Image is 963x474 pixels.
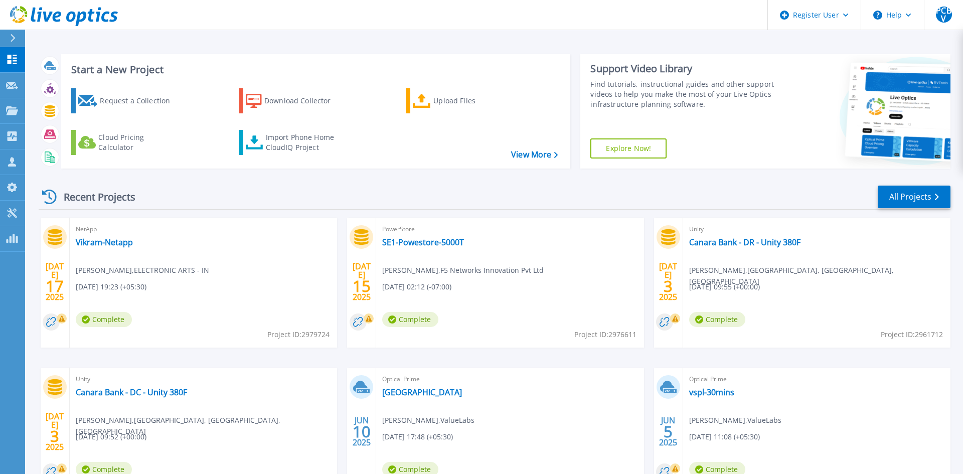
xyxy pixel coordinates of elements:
span: Complete [76,312,132,327]
span: Optical Prime [382,374,637,385]
a: vspl-30mins [689,387,734,397]
a: All Projects [878,186,950,208]
span: [DATE] 19:23 (+05:30) [76,281,146,292]
span: [PERSON_NAME] , ELECTRONIC ARTS - IN [76,265,209,276]
span: NetApp [76,224,331,235]
div: Request a Collection [100,91,180,111]
span: Complete [689,312,745,327]
span: [PERSON_NAME] , ValueLabs [689,415,781,426]
a: Canara Bank - DR - Unity 380F [689,237,800,247]
div: [DATE] 2025 [45,263,64,300]
span: [PERSON_NAME] , [GEOGRAPHIC_DATA], [GEOGRAPHIC_DATA], [GEOGRAPHIC_DATA] [689,265,950,287]
span: PowerStore [382,224,637,235]
span: 3 [664,282,673,290]
span: Project ID: 2979724 [267,329,330,340]
span: Optical Prime [689,374,944,385]
span: Project ID: 2961712 [881,329,943,340]
h3: Start a New Project [71,64,558,75]
span: 5 [664,427,673,436]
a: Explore Now! [590,138,667,159]
span: 15 [353,282,371,290]
a: [GEOGRAPHIC_DATA] [382,387,462,397]
span: Project ID: 2976611 [574,329,636,340]
div: Recent Projects [39,185,149,209]
span: [DATE] 17:48 (+05:30) [382,431,453,442]
div: Import Phone Home CloudIQ Project [266,132,344,152]
span: PCBV [936,7,952,23]
a: View More [511,150,558,160]
div: [DATE] 2025 [659,263,678,300]
span: [DATE] 02:12 (-07:00) [382,281,451,292]
span: [DATE] 09:55 (+00:00) [689,281,760,292]
span: Unity [76,374,331,385]
span: 17 [46,282,64,290]
div: [DATE] 2025 [45,413,64,450]
div: Support Video Library [590,62,779,75]
span: [DATE] 11:08 (+05:30) [689,431,760,442]
div: Cloud Pricing Calculator [98,132,179,152]
a: Canara Bank - DC - Unity 380F [76,387,187,397]
a: Cloud Pricing Calculator [71,130,183,155]
div: Download Collector [264,91,345,111]
a: Vikram-Netapp [76,237,133,247]
a: Upload Files [406,88,518,113]
span: Complete [382,312,438,327]
a: Download Collector [239,88,351,113]
a: SE1-Powestore-5000T [382,237,464,247]
div: JUN 2025 [659,413,678,450]
div: Upload Files [433,91,514,111]
div: [DATE] 2025 [352,263,371,300]
span: 3 [50,432,59,440]
span: [DATE] 09:52 (+00:00) [76,431,146,442]
div: Find tutorials, instructional guides and other support videos to help you make the most of your L... [590,79,779,109]
span: [PERSON_NAME] , ValueLabs [382,415,474,426]
div: JUN 2025 [352,413,371,450]
span: [PERSON_NAME] , [GEOGRAPHIC_DATA], [GEOGRAPHIC_DATA], [GEOGRAPHIC_DATA] [76,415,337,437]
span: [PERSON_NAME] , F5 Networks Innovation Pvt Ltd [382,265,544,276]
span: 10 [353,427,371,436]
span: Unity [689,224,944,235]
a: Request a Collection [71,88,183,113]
